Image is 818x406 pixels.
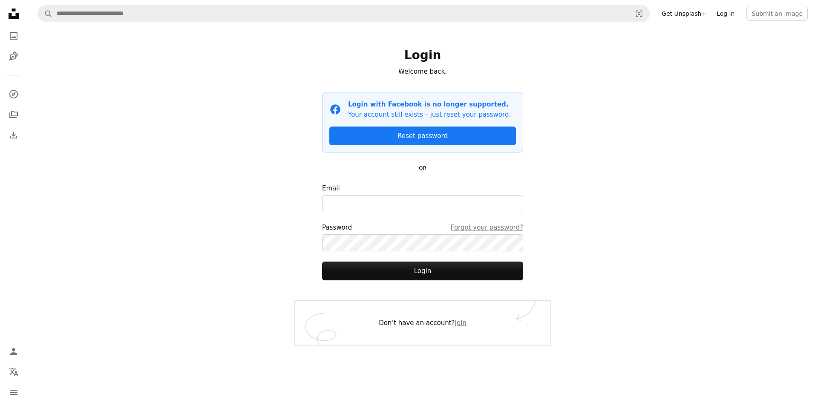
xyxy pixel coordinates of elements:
[5,363,22,380] button: Language
[711,7,740,20] a: Log in
[5,343,22,360] a: Log in / Sign up
[37,5,650,22] form: Find visuals sitewide
[322,66,523,77] p: Welcome back.
[348,109,511,120] p: Your account still exists – just reset your password.
[5,384,22,401] button: Menu
[419,165,426,171] small: OR
[322,222,523,233] div: Password
[295,301,550,345] div: Don’t have an account?
[451,222,523,233] a: Forgot your password?
[5,5,22,24] a: Home — Unsplash
[348,99,511,109] p: Login with Facebook is no longer supported.
[322,183,523,212] label: Email
[38,6,52,22] button: Search Unsplash
[5,27,22,44] a: Photos
[5,127,22,144] a: Download History
[5,48,22,65] a: Illustrations
[322,48,523,63] h1: Login
[322,195,523,212] input: Email
[329,127,516,145] a: Reset password
[629,6,649,22] button: Visual search
[322,234,523,251] input: PasswordForgot your password?
[657,7,711,20] a: Get Unsplash+
[746,7,808,20] button: Submit an image
[322,262,523,280] button: Login
[455,319,467,327] a: Join
[5,86,22,103] a: Explore
[5,106,22,123] a: Collections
